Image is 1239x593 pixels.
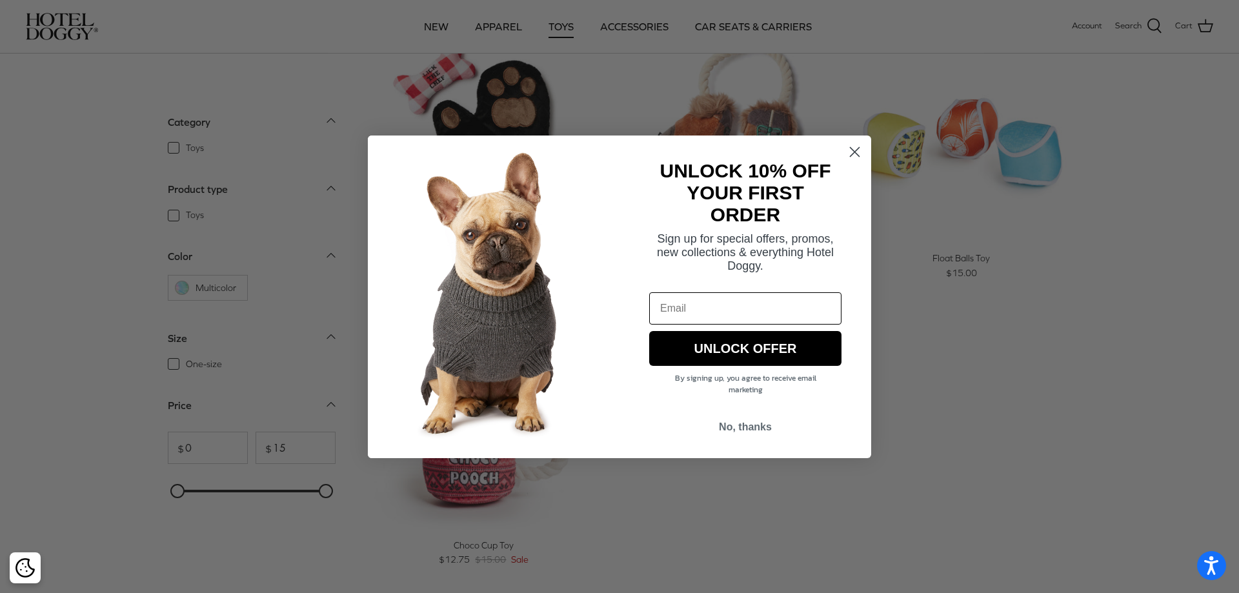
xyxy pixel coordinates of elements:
[649,292,841,325] input: Email
[660,160,831,225] strong: UNLOCK 10% OFF YOUR FIRST ORDER
[843,141,866,163] button: Close dialog
[10,552,41,583] div: Cookie policy
[675,372,816,396] span: By signing up, you agree to receive email marketing
[657,232,834,272] span: Sign up for special offers, promos, new collections & everything Hotel Doggy.
[14,557,36,579] button: Cookie policy
[368,136,619,458] img: 7cf315d2-500c-4d0a-a8b4-098d5756016d.jpeg
[649,415,841,439] button: No, thanks
[15,558,35,578] img: Cookie policy
[649,331,841,366] button: UNLOCK OFFER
